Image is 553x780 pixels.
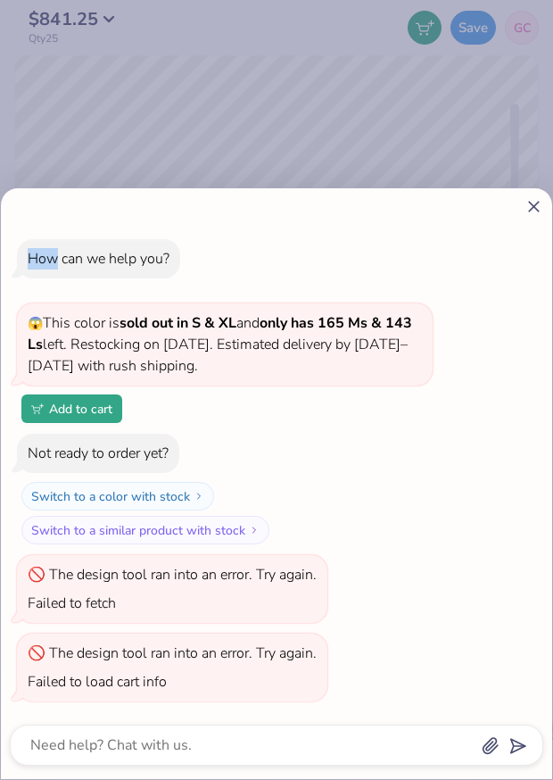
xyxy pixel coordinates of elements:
img: Switch to a similar product with stock [249,525,260,535]
div: Not ready to order yet? [28,444,169,463]
span: 😱 [28,315,43,332]
div: Failed to fetch [28,593,116,613]
img: Switch to a color with stock [194,491,204,502]
strong: sold out in S & XL [120,313,236,333]
button: Switch to a similar product with stock [21,516,269,544]
div: Failed to load cart info [28,672,167,692]
div: How can we help you? [28,249,169,269]
span: This color is and left. Restocking on [DATE]. Estimated delivery by [DATE]–[DATE] with rush shipp... [28,313,412,376]
button: Add to cart [21,394,122,423]
button: Switch to a color with stock [21,482,214,510]
div: The design tool ran into an error. Try again. [49,565,317,585]
div: The design tool ran into an error. Try again. [49,643,317,663]
img: Add to cart [31,403,44,414]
